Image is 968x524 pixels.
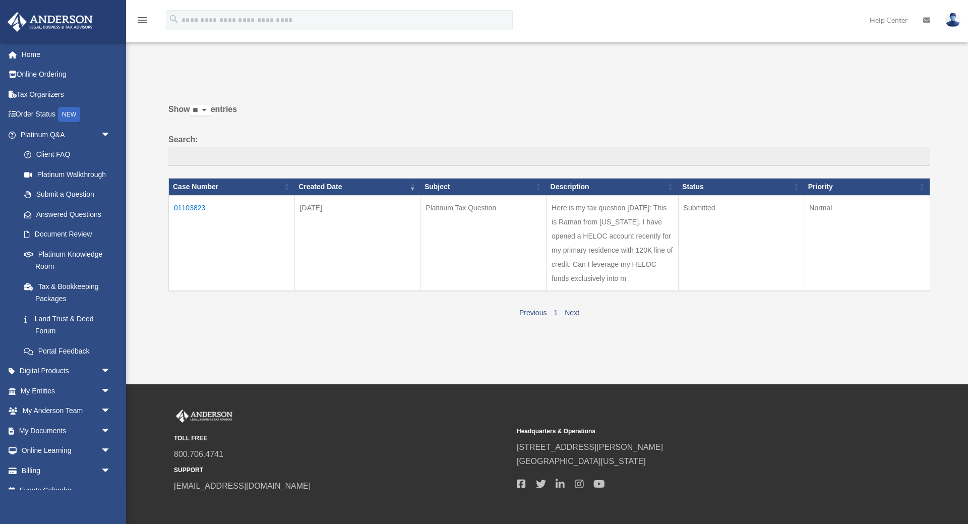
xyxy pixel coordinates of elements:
[7,381,126,401] a: My Entitiesarrow_drop_down
[565,309,579,317] a: Next
[169,195,295,291] td: 01103823
[7,361,126,381] a: Digital Productsarrow_drop_down
[174,450,223,458] a: 800.706.4741
[7,401,126,421] a: My Anderson Teamarrow_drop_down
[804,178,930,195] th: Priority: activate to sort column ascending
[101,460,121,481] span: arrow_drop_down
[7,44,126,65] a: Home
[554,309,558,317] a: 1
[14,276,121,309] a: Tax & Bookkeeping Packages
[294,195,420,291] td: [DATE]
[7,460,126,481] a: Billingarrow_drop_down
[190,105,211,117] select: Showentries
[101,381,121,401] span: arrow_drop_down
[7,125,121,145] a: Platinum Q&Aarrow_drop_down
[14,185,121,205] a: Submit a Question
[420,178,547,195] th: Subject: activate to sort column ascending
[945,13,960,27] img: User Pic
[14,145,121,165] a: Client FAQ
[168,133,930,166] label: Search:
[168,14,179,25] i: search
[517,443,663,451] a: [STREET_ADDRESS][PERSON_NAME]
[168,147,930,166] input: Search:
[294,178,420,195] th: Created Date: activate to sort column ascending
[7,104,126,125] a: Order StatusNEW
[169,178,295,195] th: Case Number: activate to sort column ascending
[101,401,121,422] span: arrow_drop_down
[14,341,121,361] a: Portal Feedback
[174,482,311,490] a: [EMAIL_ADDRESS][DOMAIN_NAME]
[7,84,126,104] a: Tax Organizers
[168,102,930,127] label: Show entries
[547,178,679,195] th: Description: activate to sort column ascending
[678,195,804,291] td: Submitted
[174,433,510,444] small: TOLL FREE
[7,421,126,441] a: My Documentsarrow_drop_down
[7,481,126,501] a: Events Calendar
[678,178,804,195] th: Status: activate to sort column ascending
[101,421,121,441] span: arrow_drop_down
[517,457,646,465] a: [GEOGRAPHIC_DATA][US_STATE]
[101,361,121,382] span: arrow_drop_down
[14,224,121,245] a: Document Review
[547,195,679,291] td: Here is my tax question [DATE]: This is Raman from [US_STATE]. I have opened a HELOC account rece...
[101,441,121,461] span: arrow_drop_down
[14,309,121,341] a: Land Trust & Deed Forum
[101,125,121,145] span: arrow_drop_down
[7,441,126,461] a: Online Learningarrow_drop_down
[14,164,121,185] a: Platinum Walkthrough
[804,195,930,291] td: Normal
[174,465,510,476] small: SUPPORT
[517,426,853,437] small: Headquarters & Operations
[14,204,116,224] a: Answered Questions
[136,18,148,26] a: menu
[14,244,121,276] a: Platinum Knowledge Room
[174,410,234,423] img: Anderson Advisors Platinum Portal
[7,65,126,85] a: Online Ordering
[420,195,547,291] td: Platinum Tax Question
[519,309,547,317] a: Previous
[5,12,96,32] img: Anderson Advisors Platinum Portal
[136,14,148,26] i: menu
[58,107,80,122] div: NEW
